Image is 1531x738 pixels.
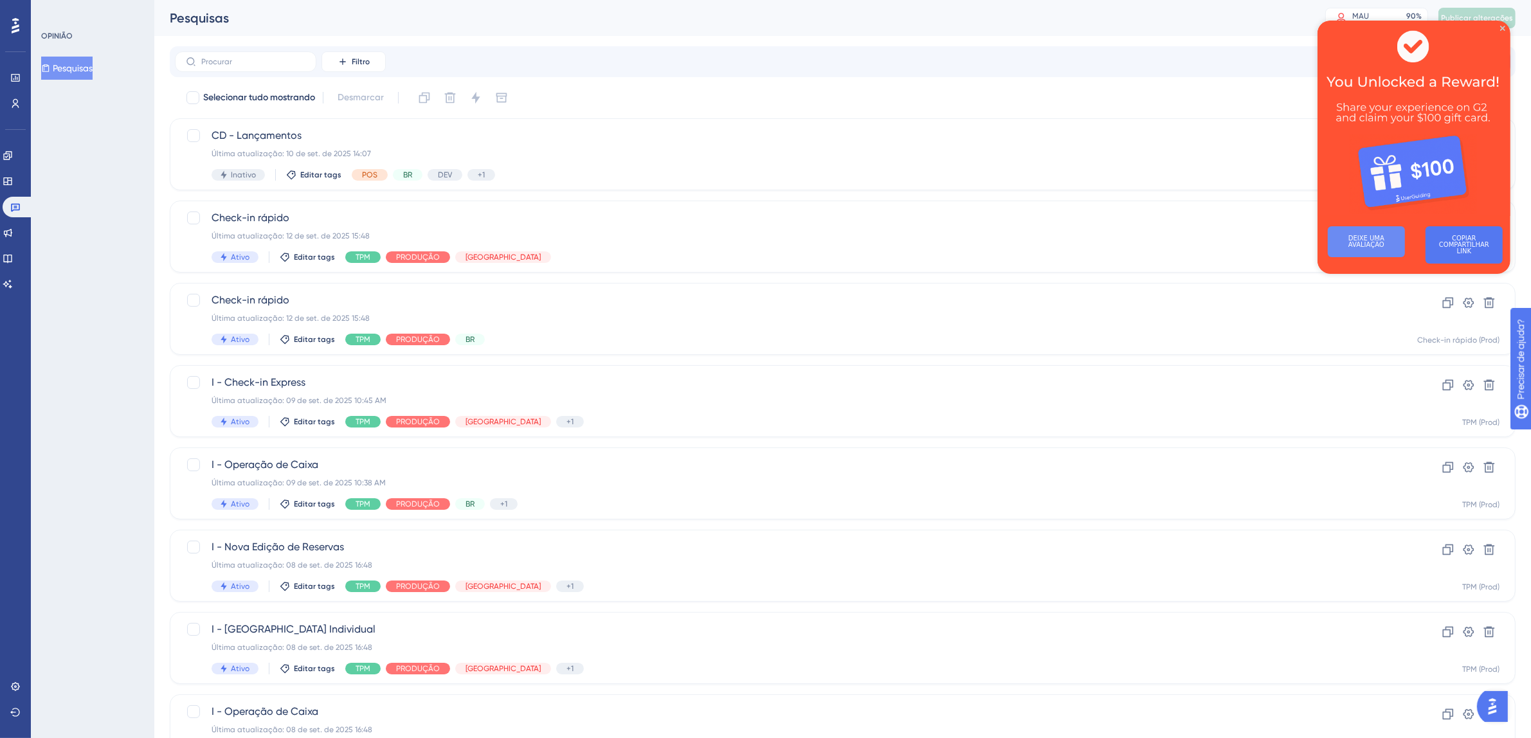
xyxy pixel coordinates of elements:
font: Última atualização: 08 de set. de 2025 16:48 [212,643,372,652]
font: Ativo [231,500,249,509]
font: Check-in rápido [212,294,289,306]
button: Editar tags [280,334,335,345]
font: +1 [478,170,485,179]
font: [GEOGRAPHIC_DATA] [466,417,541,426]
button: Pesquisas [41,57,93,80]
font: PRODUÇÃO [396,500,440,509]
font: TPM [356,500,370,509]
font: TPM (Prod) [1462,500,1499,509]
font: % [1416,12,1422,21]
font: Última atualização: 08 de set. de 2025 16:48 [212,561,372,570]
font: TPM [356,582,370,591]
font: Filtro [352,57,370,66]
font: Check-in rápido [212,212,289,224]
font: PRODUÇÃO [396,335,440,344]
font: I - Operação de Caixa [212,705,318,717]
button: Filtro [322,51,386,72]
button: Editar tags [280,252,335,262]
div: Fechar visualização [183,5,188,10]
font: Editar tags [294,335,335,344]
font: DEV [438,170,452,179]
font: [GEOGRAPHIC_DATA] [466,582,541,591]
font: +1 [500,500,507,509]
button: Publicar alterações [1438,8,1516,28]
font: Ativo [231,253,249,262]
font: [GEOGRAPHIC_DATA] [466,253,541,262]
button: DEIXE UMA AVALIAÇÃO [10,206,87,237]
font: TPM [356,253,370,262]
font: 90 [1406,12,1416,21]
font: Editar tags [294,500,335,509]
font: TPM (Prod) [1462,665,1499,674]
button: Editar tags [280,499,335,509]
font: Ativo [231,664,249,673]
font: Editar tags [294,417,335,426]
font: Inativo [231,170,256,179]
font: Check-in rápido (Prod) [1417,336,1499,345]
font: CD - Lançamentos [212,129,302,141]
input: Procurar [201,57,305,66]
font: DEIXE UMA AVALIAÇÃO [31,214,69,228]
button: Editar tags [280,581,335,591]
iframe: Iniciador do Assistente de IA do UserGuiding [1477,687,1516,726]
button: Editar tags [280,663,335,674]
font: Última atualização: 12 de set. de 2025 15:48 [212,314,370,323]
font: Última atualização: 09 de set. de 2025 10:45 AM [212,396,386,405]
button: Editar tags [286,170,341,180]
font: PRODUÇÃO [396,417,440,426]
font: Última atualização: 12 de set. de 2025 15:48 [212,231,370,240]
font: +1 [566,417,574,426]
font: MAU [1352,12,1369,21]
font: Ativo [231,417,249,426]
font: Editar tags [294,664,335,673]
font: Pesquisas [53,63,93,73]
font: Selecionar tudo mostrando [203,92,315,103]
button: COPIAR COMPARTILHAR LINK [108,206,185,243]
font: Desmarcar [338,92,384,103]
font: OPINIÃO [41,32,73,40]
font: Última atualização: 10 de set. de 2025 14:07 [212,149,371,158]
font: I - Nova Edição de Reservas [212,541,344,553]
font: TPM [356,335,370,344]
button: Desmarcar [331,86,390,109]
font: TPM (Prod) [1462,582,1499,591]
font: BR [466,500,475,509]
font: PRODUÇÃO [396,582,440,591]
font: BR [466,335,475,344]
font: [GEOGRAPHIC_DATA] [466,664,541,673]
font: +1 [566,582,574,591]
font: Última atualização: 09 de set. de 2025 10:38 AM [212,478,386,487]
font: Última atualização: 08 de set. de 2025 16:48 [212,725,372,734]
font: I - Check-in Express [212,376,305,388]
font: I - Operação de Caixa [212,458,318,471]
font: BR [403,170,412,179]
font: COPIAR COMPARTILHAR LINK [122,214,174,234]
font: Publicar alterações [1441,14,1513,22]
font: Ativo [231,335,249,344]
font: Precisar de ajuda? [30,6,111,15]
font: PRODUÇÃO [396,664,440,673]
font: Pesquisas [170,10,229,26]
font: Editar tags [294,582,335,591]
font: Ativo [231,582,249,591]
font: Editar tags [294,253,335,262]
font: TPM (Prod) [1462,418,1499,427]
font: Editar tags [300,170,341,179]
font: POS [362,170,377,179]
font: TPM [356,664,370,673]
font: PRODUÇÃO [396,253,440,262]
button: Editar tags [280,417,335,427]
font: TPM [356,417,370,426]
font: I - [GEOGRAPHIC_DATA] Individual [212,623,376,635]
font: +1 [566,664,574,673]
